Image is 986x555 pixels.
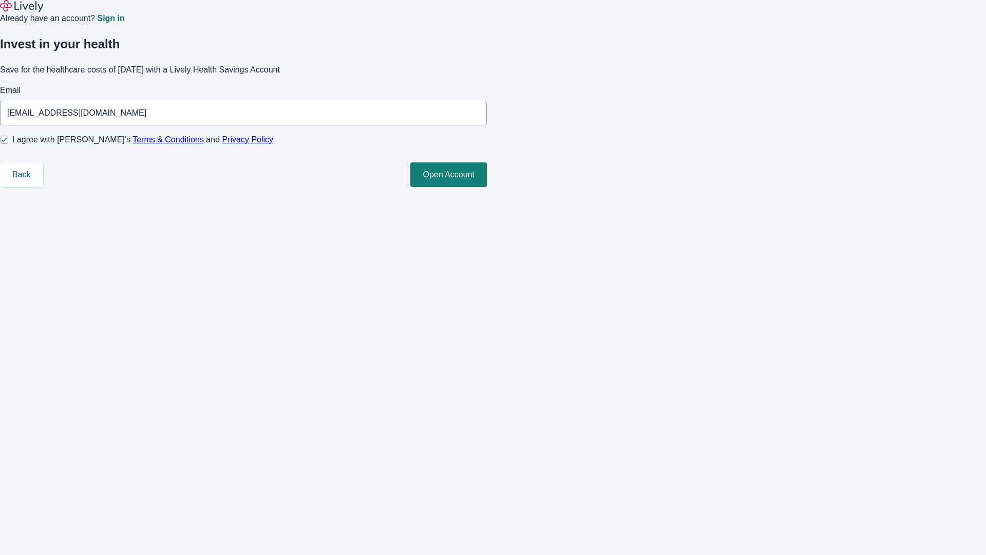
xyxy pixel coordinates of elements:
a: Privacy Policy [222,135,274,144]
a: Terms & Conditions [132,135,204,144]
span: I agree with [PERSON_NAME]’s and [12,134,273,146]
a: Sign in [97,14,124,23]
button: Open Account [410,162,487,187]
